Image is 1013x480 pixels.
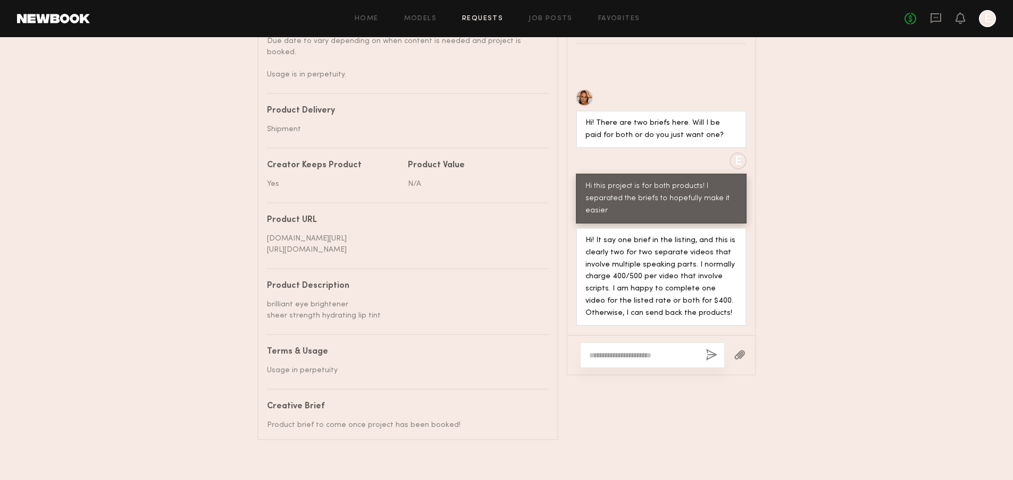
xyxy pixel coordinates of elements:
div: Product brief to come once project has been booked! [267,419,541,431]
div: Do you love creating UGC content!? Then Thrive Causemetics is looking for you to support in the m... [267,2,541,80]
a: Models [404,15,437,22]
a: Favorites [598,15,640,22]
div: brilliant eye brightener sheer strength hydrating lip tint [267,299,541,321]
div: Hi this project is for both products! I separated the briefs to hopefully make it easier [585,181,737,217]
a: Home [355,15,379,22]
div: Creative Brief [267,402,541,411]
div: N/A [408,178,541,190]
a: Job Posts [529,15,573,22]
div: Hi! It say one brief in the listing, and this is clearly two for two separate videos that involve... [585,235,737,320]
div: [DOMAIN_NAME][URL] [URL][DOMAIN_NAME] [267,233,541,255]
div: Product Value [408,161,541,170]
div: Product URL [267,216,541,225]
div: Product Description [267,282,541,290]
a: E [979,10,996,27]
div: Yes [267,178,400,190]
div: Creator Keeps Product [267,161,400,170]
div: Product Delivery [267,107,541,115]
div: Shipment [267,124,541,135]
div: Hi! There are two briefs here. Will I be paid for both or do you just want one? [585,117,737,142]
div: Terms & Usage [267,348,541,356]
div: Usage in perpetuity [267,365,541,376]
a: Requests [462,15,503,22]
